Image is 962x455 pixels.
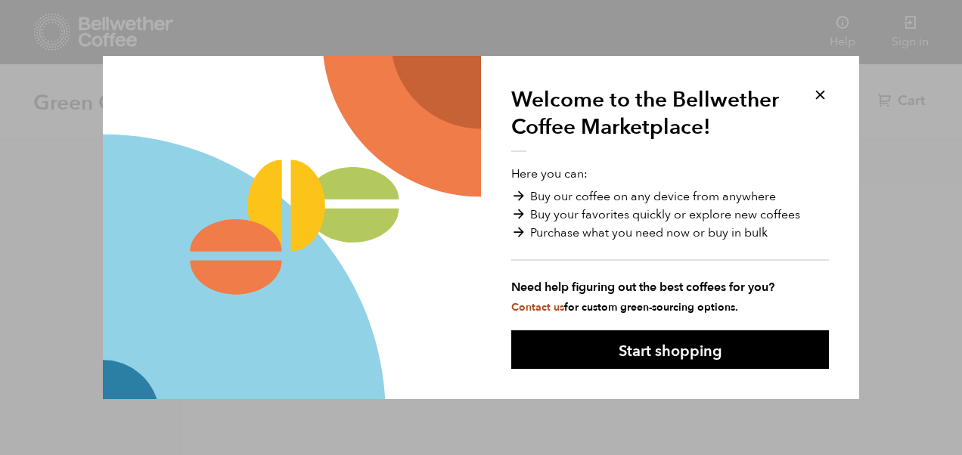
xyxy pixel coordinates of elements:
[511,330,829,369] button: Start shopping
[511,165,829,314] p: Here you can:
[511,224,829,242] li: Purchase what you need now or buy in bulk
[511,187,829,206] li: Buy our coffee on any device from anywhere
[511,300,564,314] a: Contact us
[511,86,791,153] h1: Welcome to the Bellwether Coffee Marketplace!
[511,300,738,314] small: for custom green-sourcing options.
[511,278,829,296] strong: Need help figuring out the best coffees for you?
[511,206,829,224] li: Buy your favorites quickly or explore new coffees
